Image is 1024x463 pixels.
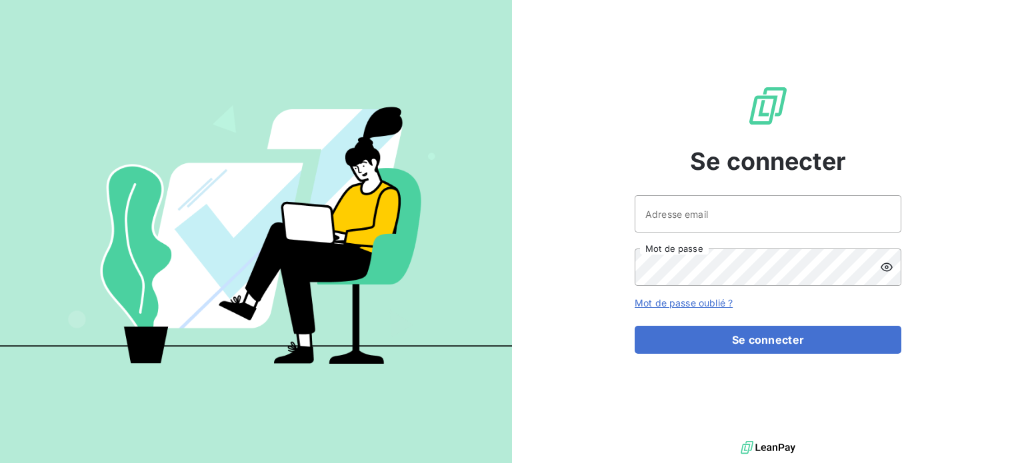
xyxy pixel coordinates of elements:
[741,438,795,458] img: logo
[635,195,901,232] input: placeholder
[747,85,789,127] img: Logo LeanPay
[635,326,901,354] button: Se connecter
[690,143,846,179] span: Se connecter
[635,297,733,308] a: Mot de passe oublié ?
